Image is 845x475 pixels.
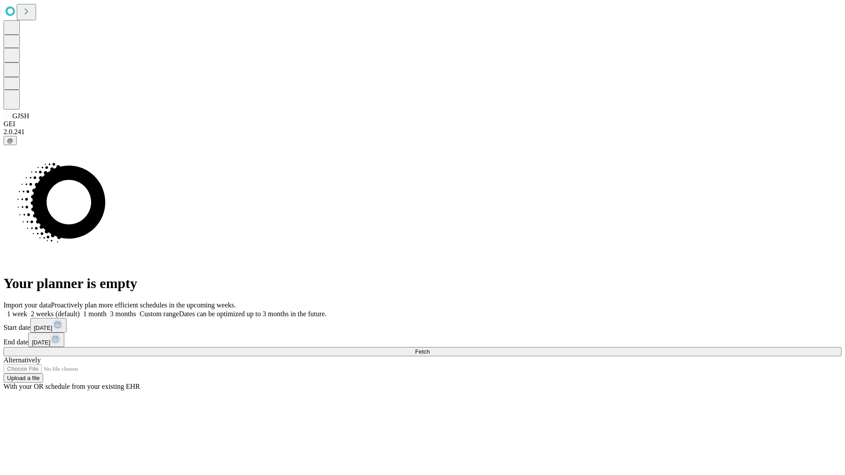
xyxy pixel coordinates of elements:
span: GJSH [12,112,29,120]
button: Upload a file [4,373,43,383]
div: 2.0.241 [4,128,841,136]
button: Fetch [4,347,841,356]
span: Dates can be optimized up to 3 months in the future. [179,310,327,318]
span: With your OR schedule from your existing EHR [4,383,140,390]
span: Fetch [415,348,430,355]
span: 3 months [110,310,136,318]
span: 1 month [83,310,107,318]
span: Custom range [140,310,179,318]
div: GEI [4,120,841,128]
div: End date [4,332,841,347]
span: Import your data [4,301,51,309]
span: Alternatively [4,356,40,364]
span: @ [7,137,13,144]
span: 1 week [7,310,27,318]
span: Proactively plan more efficient schedules in the upcoming weeks. [51,301,236,309]
span: 2 weeks (default) [31,310,80,318]
button: [DATE] [30,318,66,332]
button: @ [4,136,17,145]
div: Start date [4,318,841,332]
h1: Your planner is empty [4,275,841,292]
span: [DATE] [32,339,50,346]
span: [DATE] [34,325,52,331]
button: [DATE] [28,332,64,347]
